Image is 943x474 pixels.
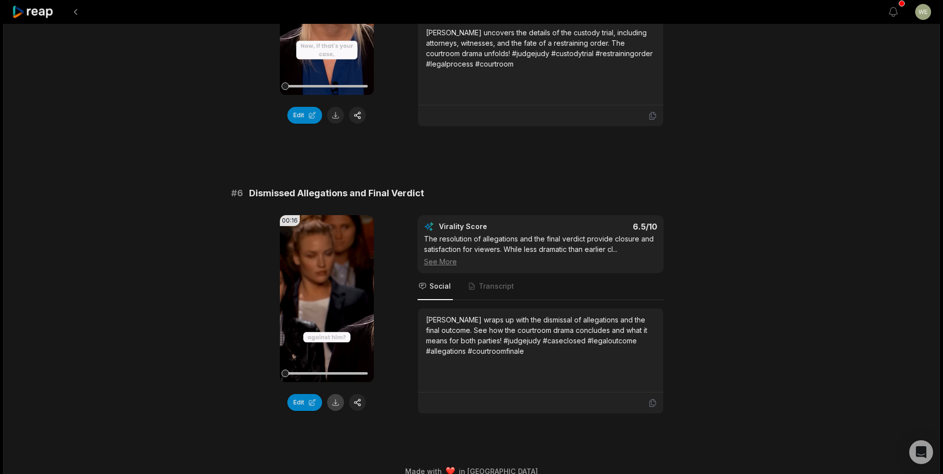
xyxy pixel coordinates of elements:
[479,281,514,291] span: Transcript
[287,394,322,411] button: Edit
[280,215,374,382] video: Your browser does not support mp4 format.
[909,440,933,464] div: Open Intercom Messenger
[439,222,546,232] div: Virality Score
[231,186,243,200] span: # 6
[550,222,657,232] div: 6.5 /10
[426,27,655,69] div: [PERSON_NAME] uncovers the details of the custody trial, including attorneys, witnesses, and the ...
[418,273,664,300] nav: Tabs
[424,256,657,267] div: See More
[426,315,655,356] div: [PERSON_NAME] wraps up with the dismissal of allegations and the final outcome. See how the court...
[249,186,424,200] span: Dismissed Allegations and Final Verdict
[429,281,451,291] span: Social
[424,234,657,267] div: The resolution of allegations and the final verdict provide closure and satisfaction for viewers....
[287,107,322,124] button: Edit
